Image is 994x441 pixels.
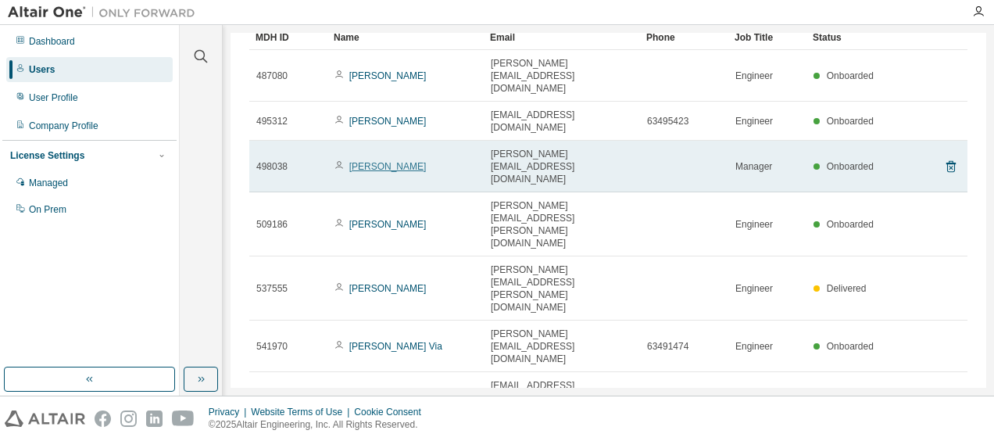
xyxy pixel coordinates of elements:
span: Onboarded [827,341,874,352]
div: On Prem [29,203,66,216]
span: Delivered [827,283,867,294]
span: Onboarded [827,161,874,172]
div: Privacy [209,406,251,418]
div: Managed [29,177,68,189]
span: 487080 [256,70,288,82]
span: 63491474 [647,340,688,353]
span: Engineer [735,115,773,127]
span: 541970 [256,340,288,353]
div: Dashboard [29,35,75,48]
img: facebook.svg [95,411,111,427]
div: Email [490,25,634,50]
span: [PERSON_NAME][EMAIL_ADDRESS][DOMAIN_NAME] [491,57,633,95]
img: youtube.svg [172,411,195,427]
div: Users [29,63,55,76]
span: Manager [735,160,772,173]
span: [EMAIL_ADDRESS][DOMAIN_NAME] [491,109,633,134]
span: [EMAIL_ADDRESS][PERSON_NAME][DOMAIN_NAME] [491,379,633,417]
span: [PERSON_NAME][EMAIL_ADDRESS][DOMAIN_NAME] [491,148,633,185]
span: 537555 [256,282,288,295]
a: [PERSON_NAME] [349,219,427,230]
div: License Settings [10,149,84,162]
div: Status [813,25,878,50]
img: instagram.svg [120,411,137,427]
span: Onboarded [827,219,874,230]
span: Engineer [735,282,773,295]
div: Name [334,25,477,50]
span: [PERSON_NAME][EMAIL_ADDRESS][DOMAIN_NAME] [491,328,633,365]
span: 498038 [256,160,288,173]
div: User Profile [29,91,78,104]
span: Onboarded [827,116,874,127]
div: MDH ID [256,25,321,50]
span: 495312 [256,115,288,127]
div: Job Title [735,25,800,50]
a: [PERSON_NAME] [349,283,427,294]
span: [PERSON_NAME][EMAIL_ADDRESS][PERSON_NAME][DOMAIN_NAME] [491,264,633,314]
div: Company Profile [29,120,98,132]
span: [PERSON_NAME][EMAIL_ADDRESS][PERSON_NAME][DOMAIN_NAME] [491,199,633,249]
div: Phone [646,25,722,50]
a: [PERSON_NAME] [349,116,427,127]
span: Engineer [735,70,773,82]
p: © 2025 Altair Engineering, Inc. All Rights Reserved. [209,418,431,432]
img: linkedin.svg [146,411,163,427]
img: altair_logo.svg [5,411,85,427]
a: [PERSON_NAME] Via [349,341,442,352]
div: Website Terms of Use [251,406,354,418]
span: Onboarded [827,70,874,81]
a: [PERSON_NAME] [349,161,427,172]
a: [PERSON_NAME] [349,70,427,81]
span: Engineer [735,340,773,353]
span: 509186 [256,218,288,231]
span: Engineer [735,218,773,231]
div: Cookie Consent [354,406,430,418]
span: 63495423 [647,115,688,127]
img: Altair One [8,5,203,20]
